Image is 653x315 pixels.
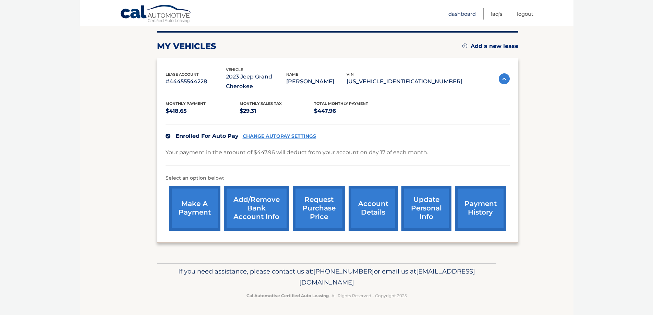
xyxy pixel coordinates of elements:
[314,106,388,116] p: $447.96
[313,267,374,275] span: [PHONE_NUMBER]
[161,266,492,288] p: If you need assistance, please contact us at: or email us at
[240,106,314,116] p: $29.31
[286,72,298,77] span: name
[293,186,345,231] a: request purchase price
[240,101,282,106] span: Monthly sales Tax
[347,72,354,77] span: vin
[314,101,368,106] span: Total Monthly Payment
[157,41,216,51] h2: my vehicles
[401,186,451,231] a: update personal info
[176,133,239,139] span: Enrolled For Auto Pay
[166,174,510,182] p: Select an option below:
[349,186,398,231] a: account details
[120,4,192,24] a: Cal Automotive
[243,133,316,139] a: CHANGE AUTOPAY SETTINGS
[462,43,518,50] a: Add a new lease
[286,77,347,86] p: [PERSON_NAME]
[166,101,206,106] span: Monthly Payment
[462,44,467,48] img: add.svg
[166,148,428,157] p: Your payment in the amount of $447.96 will deduct from your account on day 17 of each month.
[517,8,533,20] a: Logout
[166,134,170,138] img: check.svg
[455,186,506,231] a: payment history
[491,8,502,20] a: FAQ's
[166,72,199,77] span: lease account
[347,77,462,86] p: [US_VEHICLE_IDENTIFICATION_NUMBER]
[226,67,243,72] span: vehicle
[166,106,240,116] p: $418.65
[246,293,329,298] strong: Cal Automotive Certified Auto Leasing
[166,77,226,86] p: #44455544228
[226,72,286,91] p: 2023 Jeep Grand Cherokee
[224,186,289,231] a: Add/Remove bank account info
[499,73,510,84] img: accordion-active.svg
[448,8,476,20] a: Dashboard
[169,186,220,231] a: make a payment
[161,292,492,299] p: - All Rights Reserved - Copyright 2025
